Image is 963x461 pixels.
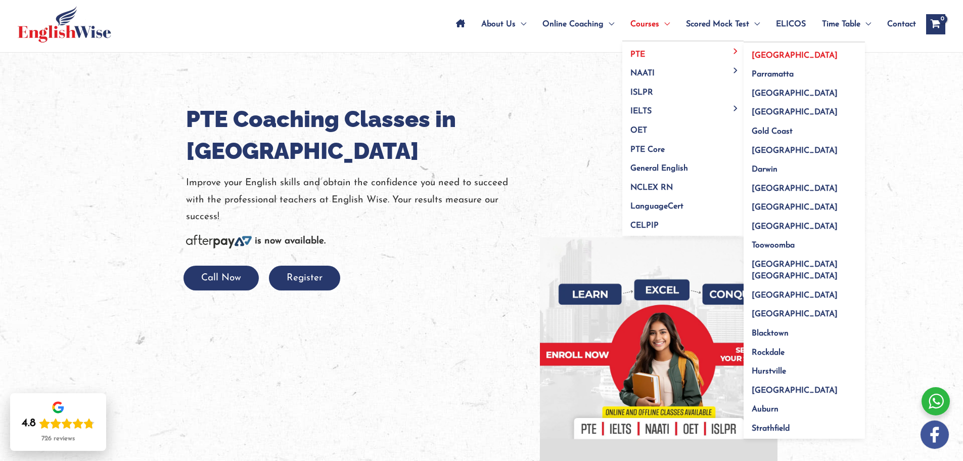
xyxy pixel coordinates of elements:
[516,7,526,42] span: Menu Toggle
[184,266,259,290] button: Call Now
[41,435,75,443] div: 726 reviews
[622,213,744,236] a: CELPIP
[752,70,794,78] span: Parramatta
[744,359,865,378] a: Hurstville
[744,302,865,321] a: [GEOGRAPHIC_DATA]
[752,405,778,413] span: Auburn
[752,52,838,60] span: [GEOGRAPHIC_DATA]
[752,165,777,174] span: Darwin
[752,329,789,338] span: Blacktown
[622,175,744,194] a: NCLEX RN
[744,176,865,195] a: [GEOGRAPHIC_DATA]
[269,266,340,290] button: Register
[481,7,516,42] span: About Us
[542,7,604,42] span: Online Coaching
[879,7,916,42] a: Contact
[730,67,742,73] span: Menu Toggle
[744,157,865,176] a: Darwin
[744,233,865,252] a: Toowoomba
[622,79,744,99] a: ISLPR
[744,195,865,214] a: [GEOGRAPHIC_DATA]
[744,415,865,439] a: Strathfield
[473,7,534,42] a: About UsMenu Toggle
[630,69,655,77] span: NAATI
[752,425,790,433] span: Strathfield
[630,107,652,115] span: IELTS
[776,7,806,42] span: ELICOS
[448,7,916,42] nav: Site Navigation: Main Menu
[186,175,525,225] p: Improve your English skills and obtain the confidence you need to succeed with the professional t...
[752,185,838,193] span: [GEOGRAPHIC_DATA]
[744,397,865,416] a: Auburn
[814,7,879,42] a: Time TableMenu Toggle
[744,214,865,233] a: [GEOGRAPHIC_DATA]
[730,105,742,111] span: Menu Toggle
[622,118,744,137] a: OET
[22,416,36,431] div: 4.8
[752,310,838,318] span: [GEOGRAPHIC_DATA]
[186,235,252,248] img: Afterpay-Logo
[744,62,865,81] a: Parramatta
[744,80,865,100] a: [GEOGRAPHIC_DATA]
[744,321,865,340] a: Blacktown
[752,108,838,116] span: [GEOGRAPHIC_DATA]
[630,51,645,59] span: PTE
[752,349,785,357] span: Rockdale
[18,6,111,43] img: cropped-ew-logo
[686,7,749,42] span: Scored Mock Test
[744,100,865,119] a: [GEOGRAPHIC_DATA]
[630,146,665,154] span: PTE Core
[630,127,647,135] span: OET
[752,387,838,395] span: [GEOGRAPHIC_DATA]
[622,194,744,213] a: LanguageCert
[744,282,865,302] a: [GEOGRAPHIC_DATA]
[630,89,653,97] span: ISLPR
[22,416,95,431] div: Rating: 4.8 out of 5
[752,291,838,300] span: [GEOGRAPHIC_DATA]
[630,202,683,211] span: LanguageCert
[752,241,795,249] span: Toowoomba
[269,273,340,283] a: Register
[744,378,865,397] a: [GEOGRAPHIC_DATA]
[752,261,838,280] span: [GEOGRAPHIC_DATA] [GEOGRAPHIC_DATA]
[768,7,814,42] a: ELICOS
[604,7,614,42] span: Menu Toggle
[184,273,259,283] a: Call Now
[630,7,659,42] span: Courses
[744,138,865,157] a: [GEOGRAPHIC_DATA]
[630,164,688,173] span: General English
[622,7,678,42] a: CoursesMenu Toggle
[744,340,865,359] a: Rockdale
[860,7,871,42] span: Menu Toggle
[752,367,786,375] span: Hurstville
[822,7,860,42] span: Time Table
[752,223,838,231] span: [GEOGRAPHIC_DATA]
[678,7,768,42] a: Scored Mock TestMenu Toggle
[255,236,326,246] b: is now available.
[659,7,670,42] span: Menu Toggle
[752,90,838,98] span: [GEOGRAPHIC_DATA]
[752,128,793,136] span: Gold Coast
[630,222,659,230] span: CELPIP
[622,156,744,175] a: General English
[887,7,916,42] span: Contact
[749,7,760,42] span: Menu Toggle
[622,41,744,61] a: PTEMenu Toggle
[622,99,744,118] a: IELTSMenu Toggle
[926,14,945,34] a: View Shopping Cart, empty
[534,7,622,42] a: Online CoachingMenu Toggle
[744,119,865,138] a: Gold Coast
[630,184,673,192] span: NCLEX RN
[730,49,742,54] span: Menu Toggle
[752,203,838,212] span: [GEOGRAPHIC_DATA]
[744,252,865,283] a: [GEOGRAPHIC_DATA] [GEOGRAPHIC_DATA]
[622,137,744,156] a: PTE Core
[744,43,865,62] a: [GEOGRAPHIC_DATA]
[921,421,949,449] img: white-facebook.png
[622,61,744,80] a: NAATIMenu Toggle
[752,147,838,155] span: [GEOGRAPHIC_DATA]
[186,103,525,167] h1: PTE Coaching Classes in [GEOGRAPHIC_DATA]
